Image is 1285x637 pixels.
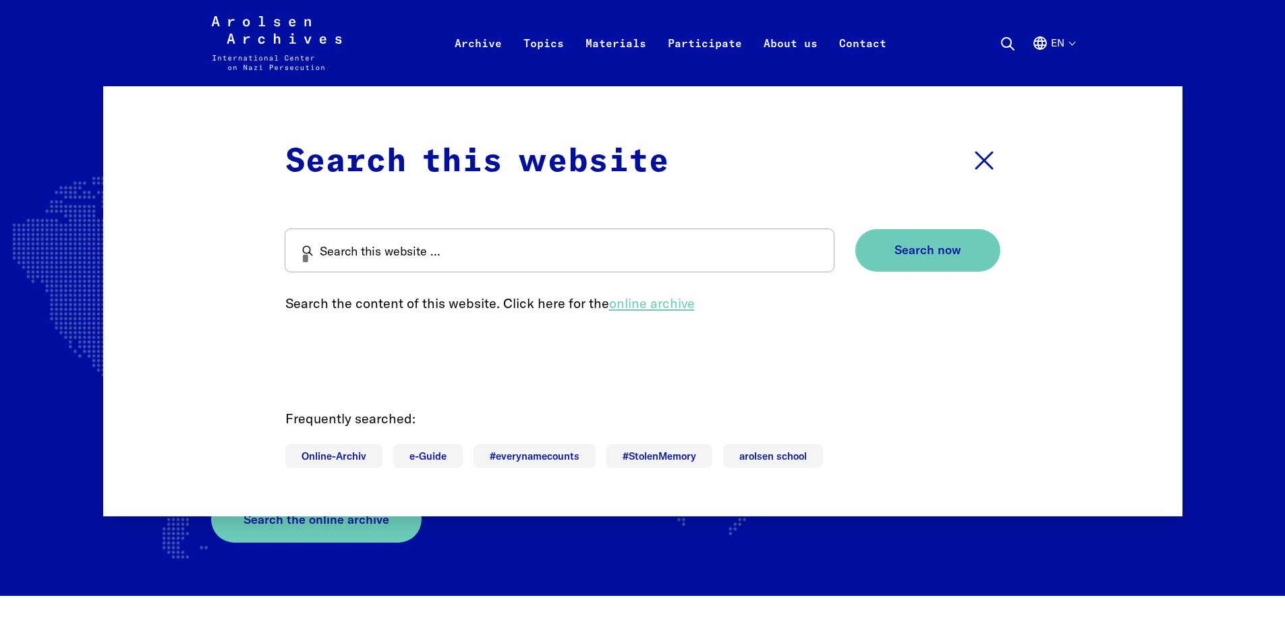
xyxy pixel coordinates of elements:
[657,32,753,86] a: Participate
[285,444,382,468] a: Online-Archiv
[855,229,1000,272] button: Search now
[606,444,712,468] a: #StolenMemory
[474,444,596,468] a: #everynamecounts
[393,444,463,468] a: e-Guide
[285,293,1000,313] p: Search the content of this website. Click here for the
[894,243,961,257] span: Search now
[444,32,513,86] a: Archive
[753,32,828,86] a: About us
[211,496,422,543] a: Search the online archive
[285,408,1000,429] p: Frequently searched:
[285,138,669,186] p: Search this website
[575,32,657,86] a: Materials
[828,32,897,86] a: Contact
[513,32,575,86] a: Topics
[444,16,897,70] nav: Primary
[609,295,695,311] a: online archive
[244,510,389,528] span: Search the online archive
[723,444,823,468] a: arolsen school
[1032,35,1075,84] button: English, language selection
